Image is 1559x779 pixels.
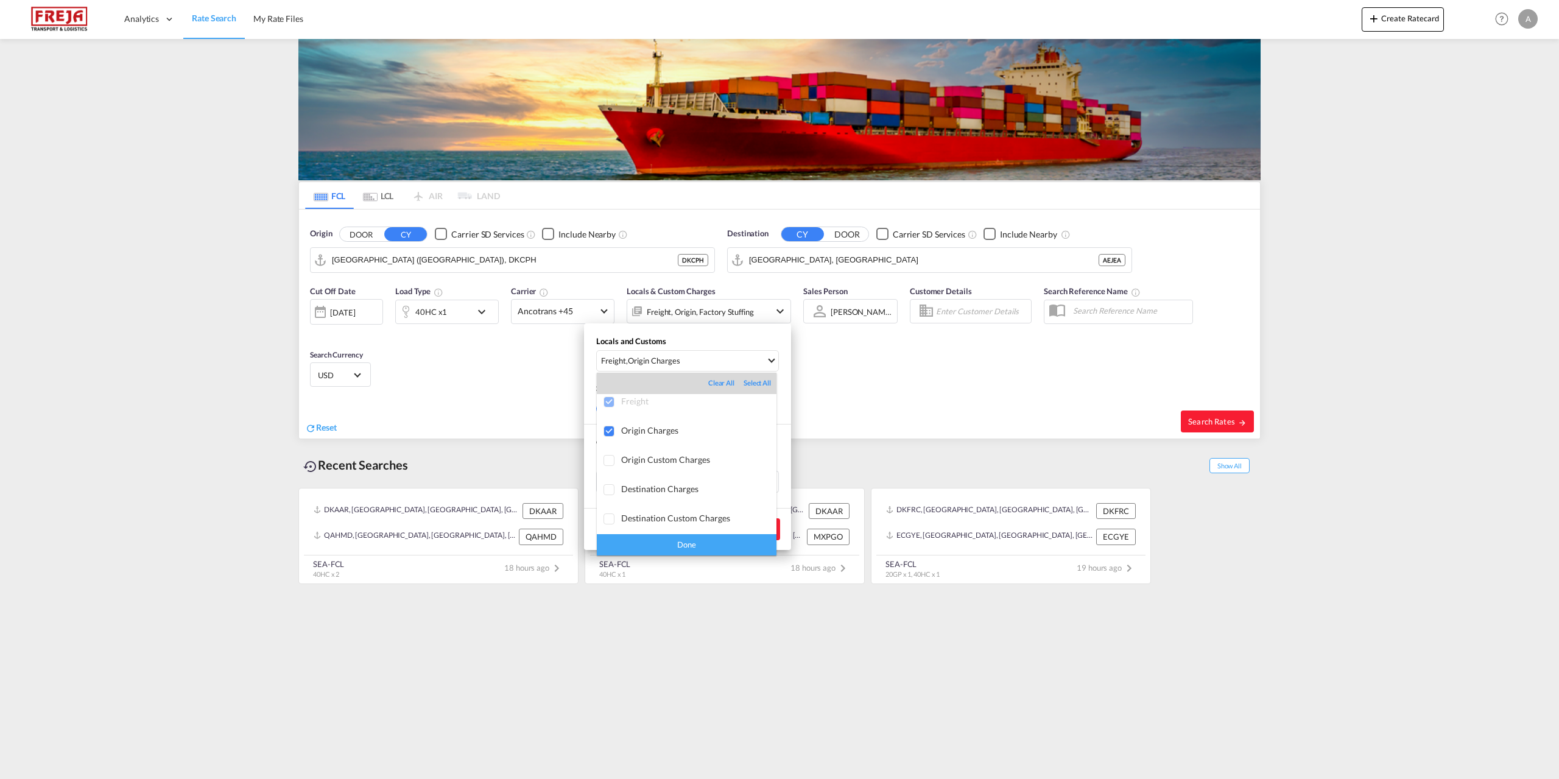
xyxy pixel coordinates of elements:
div: Origin Custom Charges [621,454,776,465]
div: Clear All [708,378,744,388]
div: Destination Custom Charges [621,513,776,523]
div: Select All [744,378,771,388]
div: Done [597,534,776,555]
div: Origin Charges [621,425,776,435]
div: Destination Charges [621,484,776,494]
div: Freight [621,396,776,406]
